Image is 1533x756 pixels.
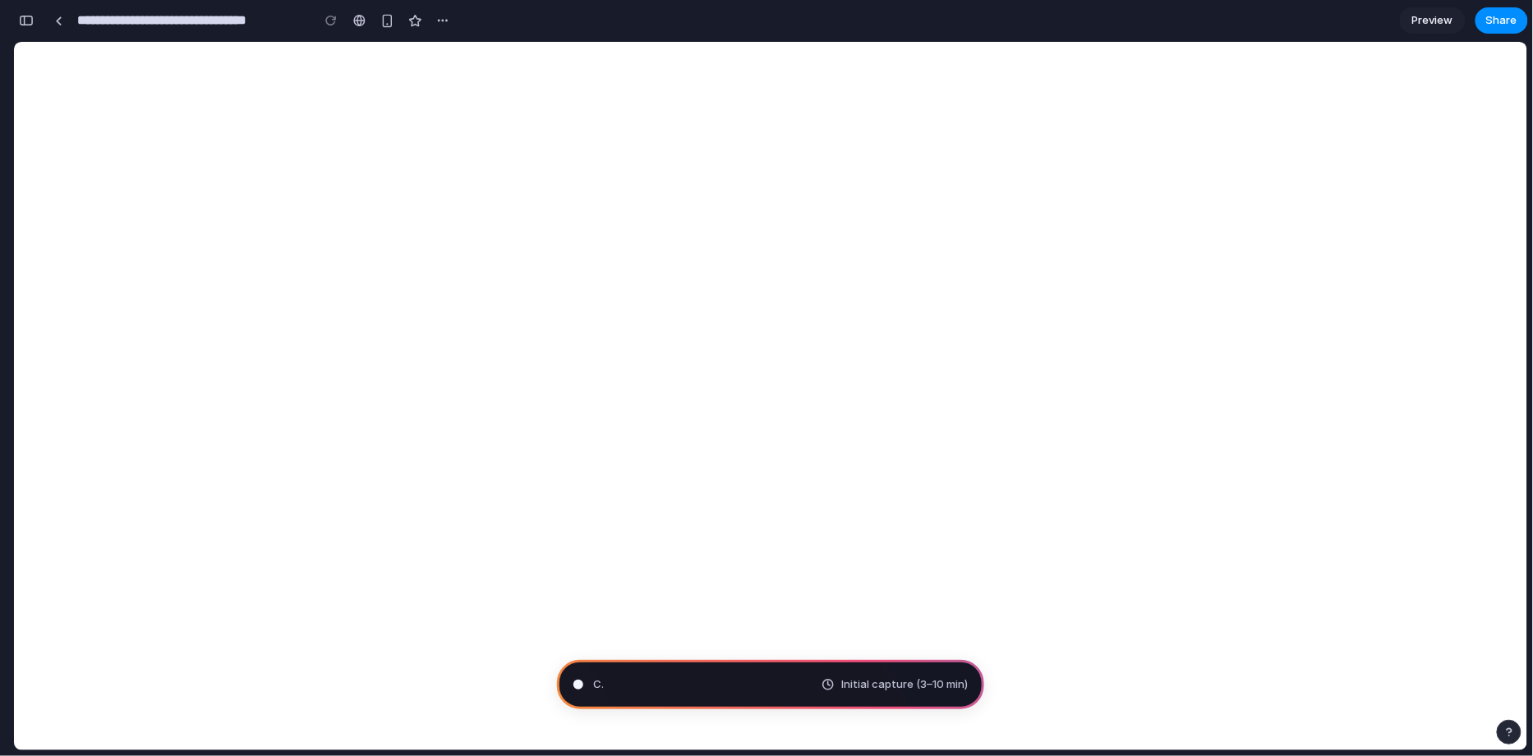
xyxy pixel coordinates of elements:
[1400,7,1466,34] a: Preview
[1475,7,1528,34] button: Share
[841,676,968,693] span: Initial capture (3–10 min)
[593,676,604,693] span: C .
[1486,12,1517,29] span: Share
[1412,12,1453,29] span: Preview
